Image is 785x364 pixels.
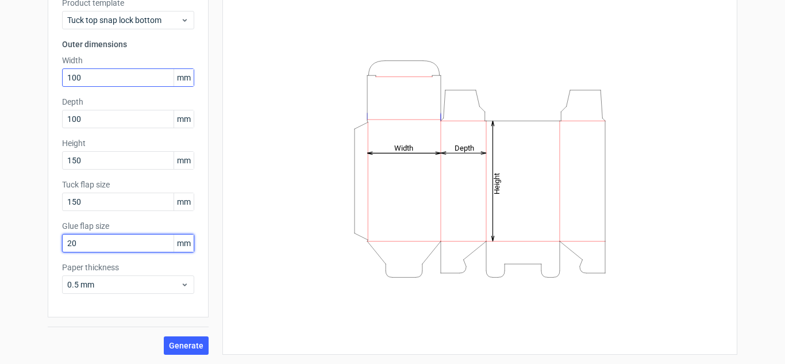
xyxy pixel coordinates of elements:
[67,279,180,290] span: 0.5 mm
[62,55,194,66] label: Width
[62,179,194,190] label: Tuck flap size
[169,342,203,350] span: Generate
[174,110,194,128] span: mm
[164,336,209,355] button: Generate
[394,143,413,152] tspan: Width
[174,235,194,252] span: mm
[62,39,194,50] h3: Outer dimensions
[492,173,501,194] tspan: Height
[67,14,180,26] span: Tuck top snap lock bottom
[62,137,194,149] label: Height
[62,220,194,232] label: Glue flap size
[174,193,194,210] span: mm
[174,69,194,86] span: mm
[62,96,194,108] label: Depth
[174,152,194,169] span: mm
[62,262,194,273] label: Paper thickness
[455,143,474,152] tspan: Depth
